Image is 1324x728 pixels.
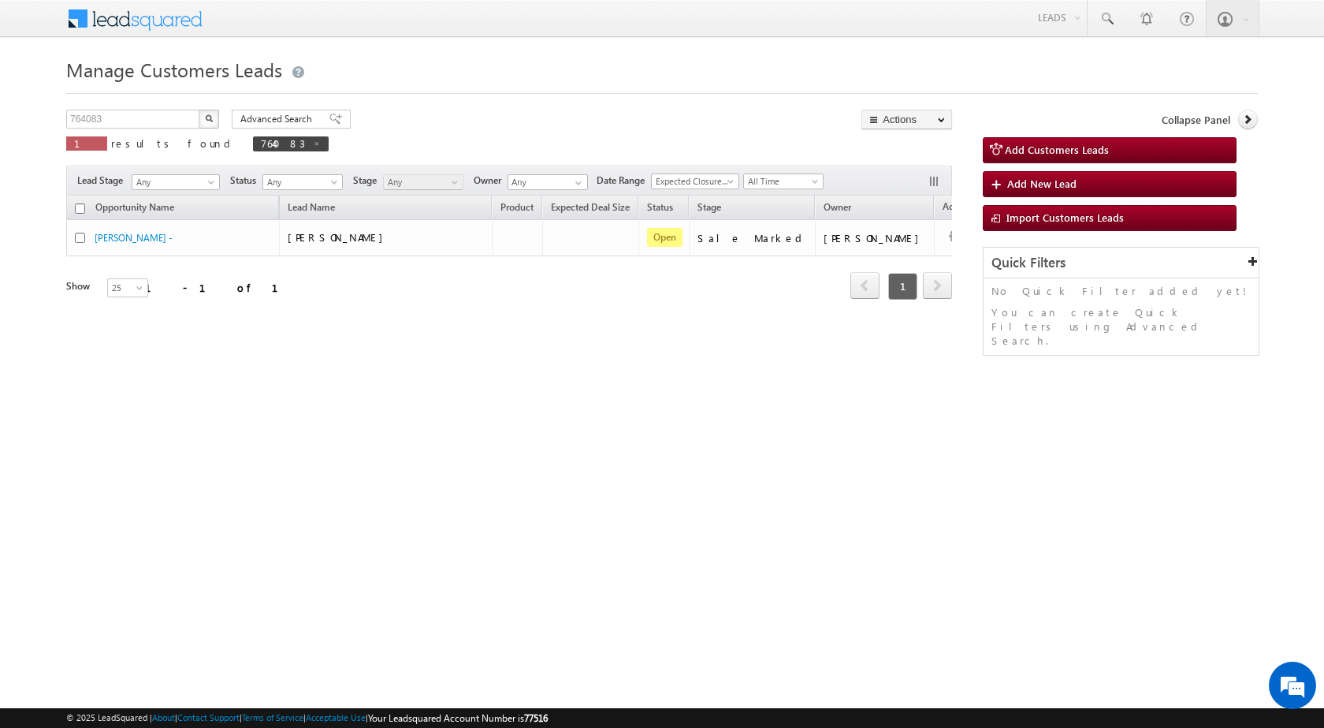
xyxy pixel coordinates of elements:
[935,198,982,218] span: Actions
[230,174,262,188] span: Status
[1162,113,1230,127] span: Collapse Panel
[152,712,175,722] a: About
[824,201,851,213] span: Owner
[474,174,508,188] span: Owner
[984,248,1259,278] div: Quick Filters
[95,201,174,213] span: Opportunity Name
[95,232,173,244] a: [PERSON_NAME] -
[205,114,213,122] img: Search
[280,199,343,219] span: Lead Name
[132,175,214,189] span: Any
[524,712,548,724] span: 77516
[567,175,586,191] a: Show All Items
[384,175,459,189] span: Any
[74,136,99,150] span: 1
[850,272,880,299] span: prev
[652,174,734,189] span: Expected Closure Date
[107,278,148,297] a: 25
[690,199,729,219] a: Stage
[651,174,739,189] a: Expected Closure Date
[639,199,681,219] a: Status
[261,136,305,150] span: 764083
[923,274,952,299] a: next
[111,136,236,150] span: results found
[647,228,682,247] span: Open
[288,230,391,244] span: [PERSON_NAME]
[824,231,927,245] div: [PERSON_NAME]
[66,711,548,726] span: © 2025 LeadSquared | | | | |
[77,174,129,188] span: Lead Stage
[145,278,297,297] div: 1 - 1 of 1
[991,305,1251,348] p: You can create Quick Filters using Advanced Search.
[743,174,824,189] a: All Time
[888,273,917,300] span: 1
[991,284,1251,298] p: No Quick Filter added yet!
[177,712,240,722] a: Contact Support
[697,231,808,245] div: Sale Marked
[551,201,630,213] span: Expected Deal Size
[263,175,338,189] span: Any
[240,112,317,126] span: Advanced Search
[368,712,548,724] span: Your Leadsquared Account Number is
[1005,143,1109,156] span: Add Customers Leads
[508,174,588,190] input: Type to Search
[87,199,182,219] a: Opportunity Name
[597,174,651,188] span: Date Range
[744,174,819,189] span: All Time
[850,274,880,299] a: prev
[66,57,282,82] span: Manage Customers Leads
[75,203,85,214] input: Check all records
[108,281,150,295] span: 25
[306,712,366,722] a: Acceptable Use
[383,174,463,190] a: Any
[861,110,952,129] button: Actions
[66,279,95,293] div: Show
[1007,177,1077,190] span: Add New Lead
[500,201,534,213] span: Product
[353,174,383,188] span: Stage
[262,174,343,190] a: Any
[132,174,220,190] a: Any
[242,712,303,722] a: Terms of Service
[923,272,952,299] span: next
[543,199,638,219] a: Expected Deal Size
[697,201,721,213] span: Stage
[1006,211,1124,224] span: Import Customers Leads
